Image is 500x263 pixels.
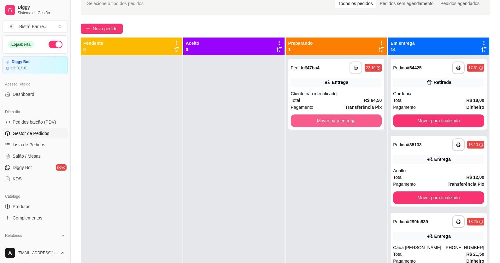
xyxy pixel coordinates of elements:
article: até 31/10 [10,66,26,71]
span: Diggy [18,5,65,10]
a: Relatórios de vendas [3,241,68,251]
span: B [8,23,14,30]
div: 17:51 [468,65,478,70]
p: Aceito [186,40,199,46]
button: Mover para finalizado [393,114,484,127]
span: Relatórios de vendas [13,243,54,249]
div: Gardenia [393,91,484,97]
span: Complementos [13,215,42,221]
span: Gestor de Pedidos [13,130,49,137]
article: Diggy Bot [12,60,30,64]
span: Pedido [291,65,305,70]
span: Novo pedido [93,25,118,32]
a: Complementos [3,213,68,223]
div: Dia a dia [3,107,68,117]
div: Entrega [434,233,451,239]
span: Pagamento [291,104,314,111]
span: KDS [13,176,22,182]
span: Diggy Bot [13,164,32,171]
p: Pendente [83,40,103,46]
span: Total [393,251,403,258]
span: plus [86,26,90,31]
span: Relatórios [5,233,22,238]
button: Mover para finalizado [393,191,484,204]
p: Em entrega [391,40,415,46]
a: Lista de Pedidos [3,140,68,150]
div: Bistrô Bar re ... [19,23,47,30]
span: Total [393,97,403,104]
span: Pedidos balcão (PDV) [13,119,56,125]
span: Salão / Mesas [13,153,41,159]
div: 22:10 [366,65,375,70]
span: Pagamento [393,181,416,188]
button: Novo pedido [81,24,123,34]
div: Cliente não identificado [291,91,382,97]
p: 0 [186,46,199,53]
span: Dashboard [13,91,34,97]
button: Mover para entrega [291,114,382,127]
div: Catálogo [3,191,68,202]
span: [EMAIL_ADDRESS][DOMAIN_NAME] [18,250,58,255]
strong: Transferência Pix [345,105,382,110]
a: Gestor de Pedidos [3,128,68,138]
strong: Dinheiro [466,105,484,110]
button: Alterar Status [49,41,62,48]
a: DiggySistema de Gestão [3,3,68,18]
div: [PHONE_NUMBER] [444,244,484,251]
button: [EMAIL_ADDRESS][DOMAIN_NAME] [3,245,68,260]
p: 0 [83,46,103,53]
strong: Transferência Pix [448,182,484,187]
div: Entrega [434,156,451,162]
a: KDS [3,174,68,184]
a: Salão / Mesas [3,151,68,161]
strong: # 35133 [407,142,422,147]
p: Preparando [288,40,313,46]
div: Loja aberta [8,41,34,48]
span: Total [393,174,403,181]
strong: # 54425 [407,65,422,70]
strong: R$ 64,50 [364,98,382,103]
p: 1 [288,46,313,53]
div: Analto [393,167,484,174]
a: Dashboard [3,89,68,99]
span: Sistema de Gestão [18,10,65,15]
a: Diggy Botnovo [3,162,68,172]
span: Produtos [13,203,30,210]
button: Pedidos balcão (PDV) [3,117,68,127]
div: Entrega [332,79,348,85]
span: Pedido [393,219,407,224]
p: 14 [391,46,415,53]
div: 18:10 [468,142,478,147]
a: Diggy Botaté 31/10 [3,56,68,74]
div: Cauã [PERSON_NAME] [393,244,444,251]
span: Pedido [393,142,407,147]
span: Lista de Pedidos [13,142,45,148]
strong: R$ 12,00 [466,175,484,180]
a: Produtos [3,202,68,212]
div: Acesso Rápido [3,79,68,89]
div: Retirada [434,79,451,85]
span: Pedido [393,65,407,70]
div: 18:25 [468,219,478,224]
span: Total [291,97,300,104]
strong: # 299fc639 [407,219,428,224]
button: Select a team [3,20,68,33]
span: Pagamento [393,104,416,111]
strong: R$ 18,00 [466,98,484,103]
strong: # 47ba4 [304,65,320,70]
strong: R$ 21,50 [466,252,484,257]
